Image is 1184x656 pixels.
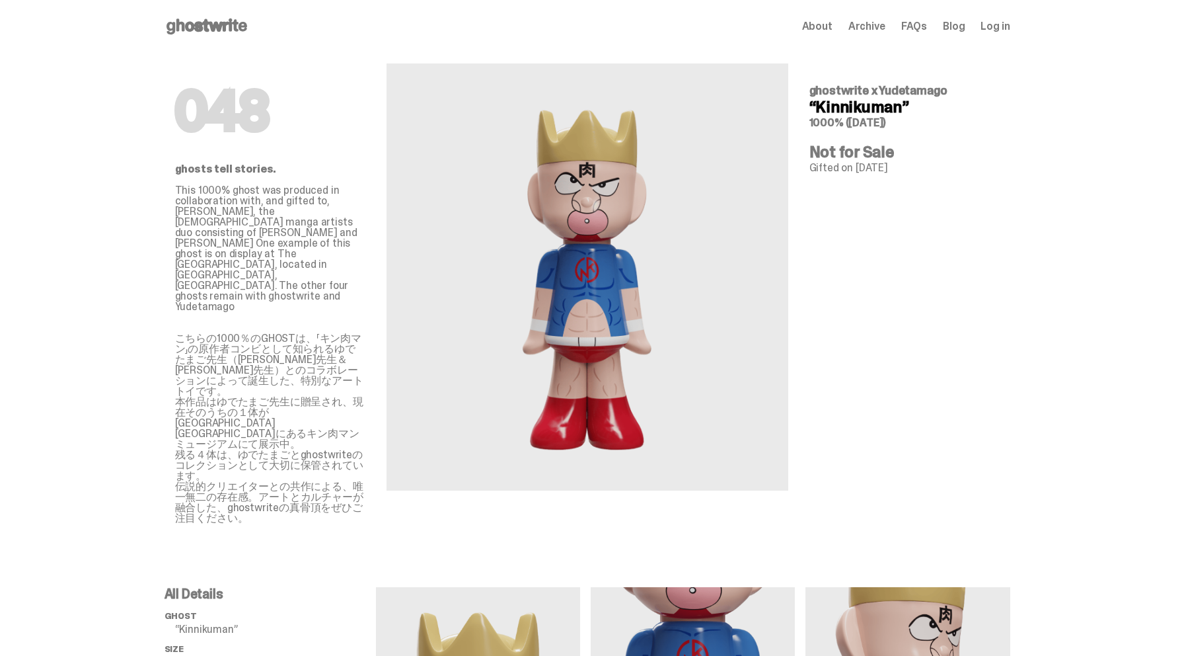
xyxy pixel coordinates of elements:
[809,99,1000,115] h4: “Kinnikuman”
[175,164,365,175] p: ghosts tell stories.
[175,624,376,635] p: “Kinnikuman”
[175,185,365,333] p: This 1000% ghost was produced in collaboration with, and gifted to, [PERSON_NAME], the [DEMOGRAPH...
[848,21,885,32] a: Archive
[943,21,965,32] a: Blog
[175,85,365,138] h1: 048
[809,163,1000,173] p: Gifted on [DATE]
[809,83,947,99] span: ghostwrite x Yudetamago
[901,21,927,32] a: FAQs
[165,587,376,600] p: All Details
[980,21,1010,32] a: Log in
[509,95,666,459] img: Yudetamago&ldquo;Kinnikuman&rdquo;
[175,333,365,524] p: こちらの1000％のGHOSTは、「キン肉マン」の原作者コンビとして知られるゆでたまご先生（[PERSON_NAME]先生＆[PERSON_NAME]先生）とのコラボレーションによって誕生した、...
[165,643,184,655] span: Size
[809,116,887,130] span: 1000% ([DATE])
[802,21,832,32] a: About
[165,610,197,622] span: ghost
[809,144,1000,160] h4: Not for Sale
